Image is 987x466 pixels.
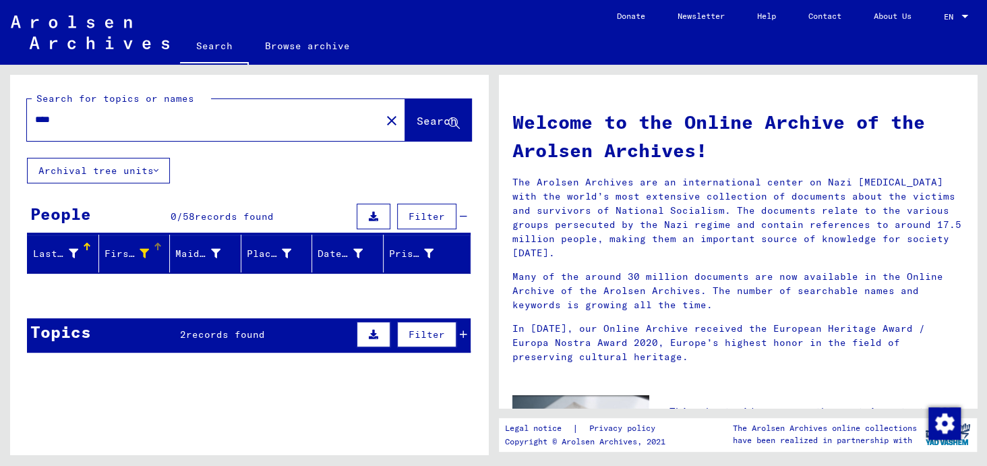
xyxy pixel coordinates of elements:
p: The Arolsen Archives online collections [733,422,917,434]
p: This short video covers the most important tips for searching the Online Archive. [669,405,963,433]
div: Place of Birth [247,243,312,264]
p: have been realized in partnership with [733,434,917,446]
mat-label: Search for topics or names [36,92,194,105]
span: 2 [180,328,186,341]
div: Last Name [33,247,78,261]
mat-select-trigger: EN [944,11,953,22]
div: Place of Birth [247,247,292,261]
img: Zustimmung ändern [928,407,961,440]
span: Filter [409,328,445,341]
div: Prisoner # [389,243,454,264]
span: Filter [409,210,445,223]
span: 0 [171,210,177,223]
div: Zustimmung ändern [928,407,960,439]
mat-header-cell: Prisoner # [384,235,471,272]
button: Clear [378,107,405,134]
button: Search [405,99,471,141]
p: Copyright © Arolsen Archives, 2021 [505,436,671,448]
span: Search [417,114,457,127]
div: Date of Birth [318,243,383,264]
div: Last Name [33,243,98,264]
span: / [177,210,183,223]
span: 58 [183,210,195,223]
a: Legal notice [505,421,572,436]
div: Topics [30,320,91,344]
mat-header-cell: First Name [99,235,171,272]
a: Browse archive [249,30,366,62]
p: In [DATE], our Online Archive received the European Heritage Award / Europa Nostra Award 2020, Eu... [512,322,963,364]
mat-header-cell: Date of Birth [312,235,384,272]
span: records found [186,328,265,341]
div: Prisoner # [389,247,434,261]
button: Filter [397,204,456,229]
span: records found [195,210,274,223]
div: First Name [104,247,150,261]
div: Date of Birth [318,247,363,261]
div: Maiden Name [175,243,241,264]
button: Archival tree units [27,158,170,183]
div: Maiden Name [175,247,220,261]
img: yv_logo.png [922,417,973,451]
a: Privacy policy [578,421,671,436]
mat-header-cell: Last Name [28,235,99,272]
mat-header-cell: Maiden Name [170,235,241,272]
p: The Arolsen Archives are an international center on Nazi [MEDICAL_DATA] with the world’s most ext... [512,175,963,260]
mat-icon: close [384,113,400,129]
div: People [30,202,91,226]
mat-header-cell: Place of Birth [241,235,313,272]
div: First Name [104,243,170,264]
button: Filter [397,322,456,347]
a: Search [180,30,249,65]
h1: Welcome to the Online Archive of the Arolsen Archives! [512,108,963,165]
div: | [505,421,671,436]
img: Arolsen_neg.svg [11,16,169,49]
p: Many of the around 30 million documents are now available in the Online Archive of the Arolsen Ar... [512,270,963,312]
